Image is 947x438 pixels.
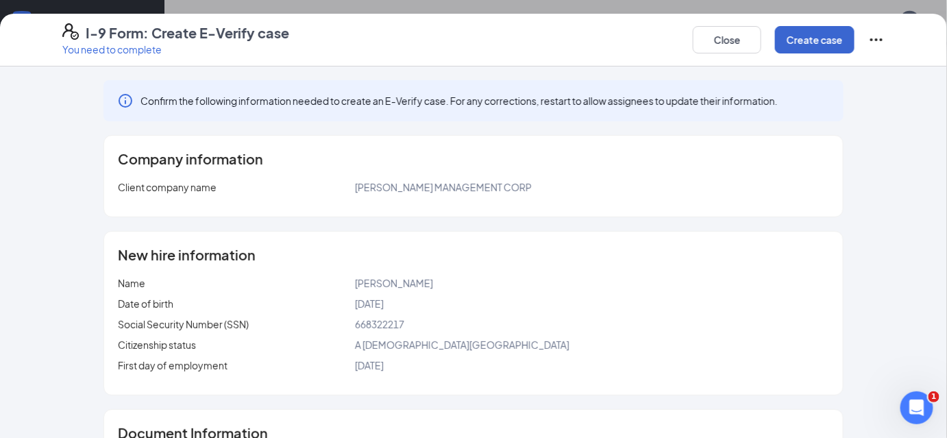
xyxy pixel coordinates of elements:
button: Create case [775,26,854,53]
span: [DATE] [355,359,384,372]
p: You need to complete [62,42,289,56]
span: First day of employment [118,359,227,372]
span: Name [118,277,145,289]
h4: I-9 Form: Create E-Verify case [86,23,289,42]
span: [PERSON_NAME] [355,277,433,289]
span: Social Security Number (SSN) [118,318,249,330]
span: Confirm the following information needed to create an E-Verify case. For any corrections, restart... [140,94,778,108]
span: A [DEMOGRAPHIC_DATA][GEOGRAPHIC_DATA] [355,339,569,351]
svg: Info [117,93,134,109]
svg: FormI9EVerifyIcon [62,23,79,40]
span: 1 [928,391,939,402]
span: [DATE] [355,297,384,310]
span: New hire information [118,248,256,262]
span: Citizenship status [118,339,196,351]
svg: Ellipses [868,32,885,48]
span: Company information [118,152,263,166]
span: Client company name [118,181,217,193]
span: [PERSON_NAME] MANAGEMENT CORP [355,181,532,193]
iframe: Intercom live chat [900,391,933,424]
span: 668322217 [355,318,404,330]
span: Date of birth [118,297,173,310]
button: Close [693,26,761,53]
